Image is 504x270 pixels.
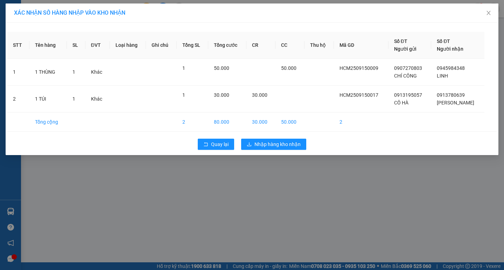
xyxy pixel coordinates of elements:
span: download [247,142,252,147]
th: Tổng SL [177,32,209,59]
span: 0907270803 [394,65,422,71]
th: Mã GD [334,32,388,59]
th: SL [67,32,85,59]
span: 0945984348 [437,65,465,71]
span: 0913780639 [437,92,465,98]
span: CÔ HÀ [394,100,408,105]
th: ĐVT [85,32,110,59]
span: [PERSON_NAME] [437,100,474,105]
span: Số ĐT [437,38,450,44]
td: Khác [85,86,110,112]
span: 0913195057 [394,92,422,98]
td: 2 [7,86,29,112]
th: Tên hàng [29,32,67,59]
button: downloadNhập hàng kho nhận [241,139,306,150]
span: HCM2509150009 [339,65,378,71]
span: 1 [182,92,185,98]
button: rollbackQuay lại [198,139,234,150]
td: 1 [7,59,29,86]
th: STT [7,32,29,59]
span: close [486,10,491,16]
td: 50.000 [275,112,304,132]
th: Tổng cước [208,32,246,59]
td: 80.000 [208,112,246,132]
span: Số ĐT [394,38,407,44]
td: 1 THÙNG [29,59,67,86]
span: 50.000 [281,65,296,71]
span: XÁC NHẬN SỐ HÀNG NHẬP VÀO KHO NHẬN [14,9,125,16]
span: rollback [203,142,208,147]
td: Khác [85,59,110,86]
span: 1 [72,96,75,102]
th: CR [246,32,275,59]
span: LINH [437,73,448,79]
td: 2 [177,112,209,132]
td: 30.000 [246,112,275,132]
th: Loại hàng [110,32,146,59]
span: 50.000 [214,65,229,71]
th: Thu hộ [304,32,334,59]
span: 1 [72,69,75,75]
td: 1 TÚI [29,86,67,112]
span: 30.000 [214,92,229,98]
span: Người nhận [437,46,463,52]
span: 1 [182,65,185,71]
button: Close [479,3,498,23]
span: 30.000 [252,92,267,98]
td: 2 [334,112,388,132]
span: Nhập hàng kho nhận [254,140,301,148]
span: Quay lại [211,140,229,148]
span: CHÍ CÔNG [394,73,417,79]
th: CC [275,32,304,59]
th: Ghi chú [146,32,176,59]
td: Tổng cộng [29,112,67,132]
span: HCM2509150017 [339,92,378,98]
span: Người gửi [394,46,416,52]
